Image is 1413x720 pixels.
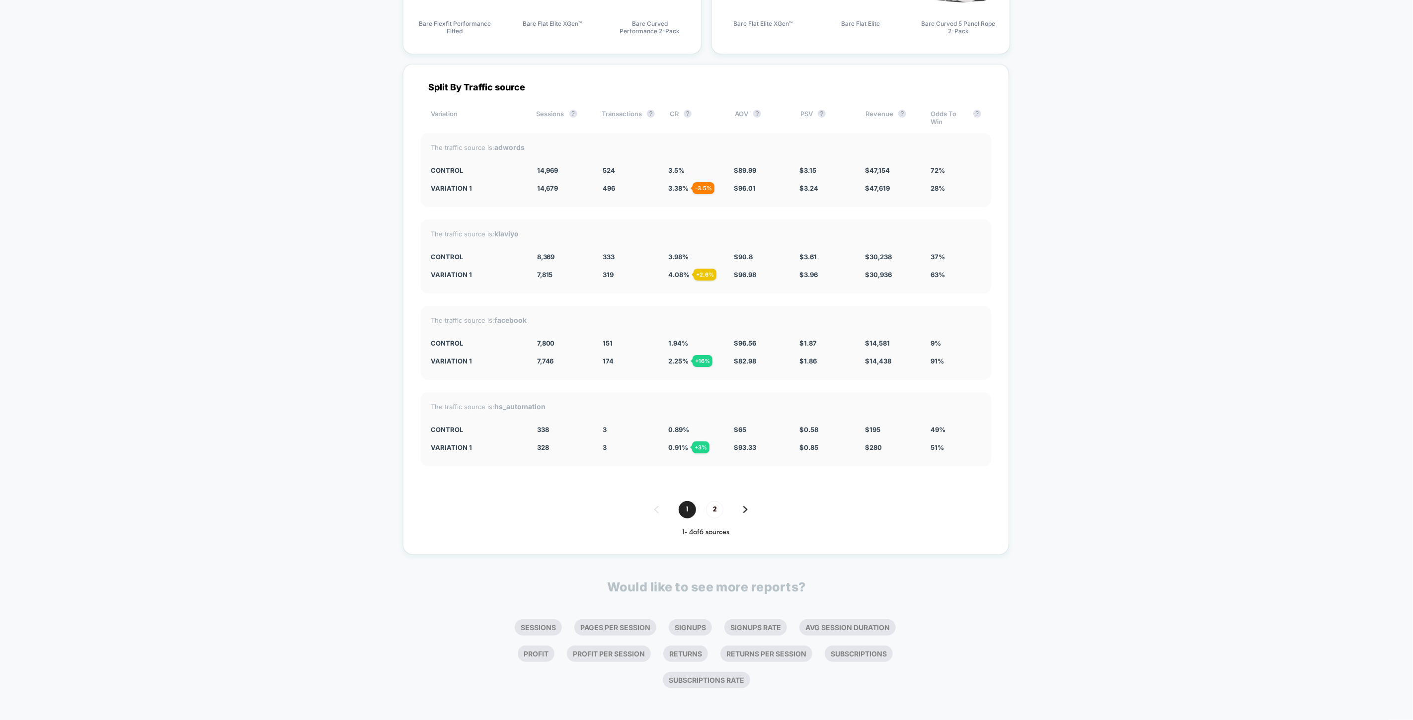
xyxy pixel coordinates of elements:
[431,316,981,324] div: The traffic source is:
[603,443,607,451] span: 3
[668,253,689,261] span: 3.98 %
[494,402,546,411] strong: hs_automation
[603,339,613,347] span: 151
[569,110,577,118] button: ?
[537,166,558,174] span: 14,969
[799,426,818,433] span: $ 0.58
[865,357,891,365] span: $ 14,438
[515,619,562,636] li: Sessions
[523,20,582,36] span: Bare Flat Elite XGen™
[693,182,714,194] div: - 3.5 %
[603,184,615,192] span: 496
[431,184,522,192] div: Variation 1
[865,426,880,433] span: $ 195
[663,672,750,688] li: Subscriptions Rate
[694,269,716,281] div: + 2.6 %
[668,271,690,279] span: 4.08 %
[799,271,818,279] span: $ 3.96
[431,357,522,365] div: Variation 1
[668,426,689,433] span: 0.89 %
[799,619,896,636] li: Avg Session Duration
[431,166,522,174] div: CONTROL
[603,271,614,279] span: 319
[734,357,756,365] span: $ 82.98
[753,110,761,118] button: ?
[669,619,712,636] li: Signups
[865,253,892,261] span: $ 30,238
[567,646,651,662] li: Profit Per Session
[607,579,806,594] p: Would like to see more reports?
[431,271,522,279] div: Variation 1
[865,271,892,279] span: $ 30,936
[931,253,981,261] div: 37%
[743,506,748,513] img: pagination forward
[431,110,522,126] div: Variation
[603,426,607,433] span: 3
[431,339,522,347] div: CONTROL
[799,357,817,365] span: $ 1.86
[693,355,712,367] div: + 16 %
[735,110,785,126] div: AOV
[799,443,818,451] span: $ 0.85
[668,357,689,365] span: 2.25 %
[668,166,685,174] span: 3.5 %
[537,357,554,365] span: 7,746
[734,443,756,451] span: $ 93.33
[734,20,793,36] span: Bare Flat Elite XGen™
[799,253,817,261] span: $ 3.61
[931,426,981,433] div: 49%
[931,184,981,192] div: 28%
[734,426,746,433] span: $ 65
[734,339,756,347] span: $ 96.56
[898,110,906,118] button: ?
[720,646,812,662] li: Returns Per Session
[603,357,614,365] span: 174
[684,110,692,118] button: ?
[537,253,555,261] span: 8,369
[537,339,555,347] span: 7,800
[841,20,880,36] span: Bare Flat Elite
[734,184,756,192] span: $ 96.01
[973,110,981,118] button: ?
[734,166,756,174] span: $ 89.99
[537,426,549,433] span: 338
[603,166,615,174] span: 524
[734,253,753,261] span: $ 90.8
[537,443,549,451] span: 328
[931,271,981,279] div: 63%
[537,110,587,126] div: Sessions
[865,110,916,126] div: Revenue
[724,619,787,636] li: Signups Rate
[494,143,525,151] strong: adwords
[421,82,991,92] div: Split By Traffic source
[931,443,981,451] div: 51%
[799,184,818,192] span: $ 3.24
[818,110,826,118] button: ?
[931,357,981,365] div: 91%
[537,271,553,279] span: 7,815
[921,20,996,36] span: Bare Curved 5 Panel Rope 2-Pack
[931,339,981,347] div: 9%
[931,166,981,174] div: 72%
[421,528,991,537] div: 1 - 4 of 6 sources
[800,110,851,126] div: PSV
[537,184,558,192] span: 14,679
[613,20,687,36] span: Bare Curved Performance 2-Pack
[431,229,981,238] div: The traffic source is:
[706,501,723,518] span: 2
[647,110,655,118] button: ?
[603,253,615,261] span: 333
[417,20,492,36] span: Bare Flexfit Performance Fitted
[431,402,981,411] div: The traffic source is:
[668,184,689,192] span: 3.38 %
[931,110,981,126] div: Odds To Win
[679,501,696,518] span: 1
[865,184,890,192] span: $ 47,619
[668,339,688,347] span: 1.94 %
[799,339,817,347] span: $ 1.87
[865,443,882,451] span: $ 280
[431,443,522,451] div: Variation 1
[734,271,756,279] span: $ 96.98
[602,110,655,126] div: Transactions
[865,339,890,347] span: $ 14,581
